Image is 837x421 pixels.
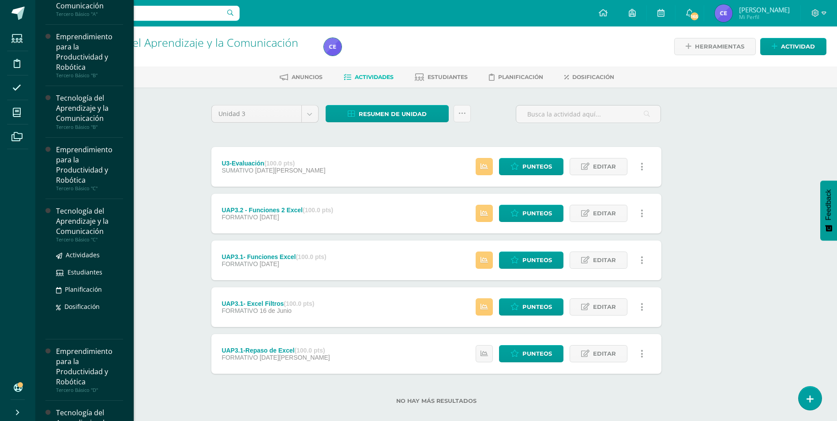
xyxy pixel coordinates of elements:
[781,38,815,55] span: Actividad
[489,70,543,84] a: Planificación
[56,267,123,277] a: Estudiantes
[499,158,563,175] a: Punteos
[499,205,563,222] a: Punteos
[221,354,258,361] span: FORMATIVO
[56,145,123,192] a: Emprendimiento para la Productividad y RobóticaTercero Básico "C"
[344,70,394,84] a: Actividades
[259,354,330,361] span: [DATE][PERSON_NAME]
[564,70,614,84] a: Dosificación
[324,38,342,56] img: fbc77e7ba2dbfe8c3cc20f57a9f437ef.png
[499,252,563,269] a: Punteos
[820,180,837,241] button: Feedback - Mostrar encuesta
[522,252,552,268] span: Punteos
[284,300,314,307] strong: (100.0 pts)
[326,105,449,122] a: Resumen de unidad
[56,206,123,237] div: Tecnología del Aprendizaje y la Comunicación
[65,285,102,293] span: Planificación
[56,72,123,79] div: Tercero Básico "B"
[64,302,100,311] span: Dosificación
[522,158,552,175] span: Punteos
[296,253,326,260] strong: (100.0 pts)
[572,74,614,80] span: Dosificación
[56,301,123,312] a: Dosificación
[56,346,123,393] a: Emprendimiento para la Productividad y RobóticaTercero Básico "D"
[56,387,123,393] div: Tercero Básico "D"
[715,4,732,22] img: fbc77e7ba2dbfe8c3cc20f57a9f437ef.png
[359,106,427,122] span: Resumen de unidad
[69,49,313,57] div: Tercero Básico 'B'
[259,214,279,221] span: [DATE]
[56,32,123,72] div: Emprendimiento para la Productividad y Robótica
[499,298,563,316] a: Punteos
[218,105,295,122] span: Unidad 3
[739,5,790,14] span: [PERSON_NAME]
[292,74,323,80] span: Anuncios
[221,207,333,214] div: UAP3.2 - Funciones 2 Excel
[259,260,279,267] span: [DATE]
[264,160,295,167] strong: (100.0 pts)
[593,252,616,268] span: Editar
[212,105,318,122] a: Unidad 3
[221,160,325,167] div: U3-Evaluación
[41,6,240,21] input: Busca un usuario...
[68,268,102,276] span: Estudiantes
[593,158,616,175] span: Editar
[739,13,790,21] span: Mi Perfil
[280,70,323,84] a: Anuncios
[516,105,661,123] input: Busca la actividad aquí...
[56,237,123,243] div: Tercero Básico "C"
[221,260,258,267] span: FORMATIVO
[56,284,123,294] a: Planificación
[221,167,253,174] span: SUMATIVO
[221,214,258,221] span: FORMATIVO
[221,300,314,307] div: UAP3.1- Excel Filtros
[66,251,100,259] span: Actividades
[69,35,298,50] a: Tecnología del Aprendizaje y la Comunicación
[56,185,123,192] div: Tercero Básico "C"
[221,347,330,354] div: UAP3.1-Repaso de Excel
[355,74,394,80] span: Actividades
[674,38,756,55] a: Herramientas
[498,74,543,80] span: Planificación
[690,11,699,21] span: 165
[221,253,326,260] div: UAP3.1- Funciones Excel
[428,74,468,80] span: Estudiantes
[211,398,661,404] label: No hay más resultados
[56,124,123,130] div: Tercero Básico "B"
[221,307,258,314] span: FORMATIVO
[294,347,325,354] strong: (100.0 pts)
[303,207,333,214] strong: (100.0 pts)
[593,205,616,222] span: Editar
[415,70,468,84] a: Estudiantes
[259,307,291,314] span: 16 de Junio
[522,346,552,362] span: Punteos
[825,189,833,220] span: Feedback
[56,145,123,185] div: Emprendimiento para la Productividad y Robótica
[56,206,123,243] a: Tecnología del Aprendizaje y la ComunicaciónTercero Básico "C"
[56,93,123,124] div: Tecnología del Aprendizaje y la Comunicación
[56,11,123,17] div: Tercero Básico "A"
[56,346,123,387] div: Emprendimiento para la Productividad y Robótica
[56,93,123,130] a: Tecnología del Aprendizaje y la ComunicaciónTercero Básico "B"
[56,250,123,260] a: Actividades
[255,167,325,174] span: [DATE][PERSON_NAME]
[69,36,313,49] h1: Tecnología del Aprendizaje y la Comunicación
[593,346,616,362] span: Editar
[522,205,552,222] span: Punteos
[499,345,563,362] a: Punteos
[695,38,744,55] span: Herramientas
[760,38,826,55] a: Actividad
[522,299,552,315] span: Punteos
[56,32,123,79] a: Emprendimiento para la Productividad y RobóticaTercero Básico "B"
[593,299,616,315] span: Editar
